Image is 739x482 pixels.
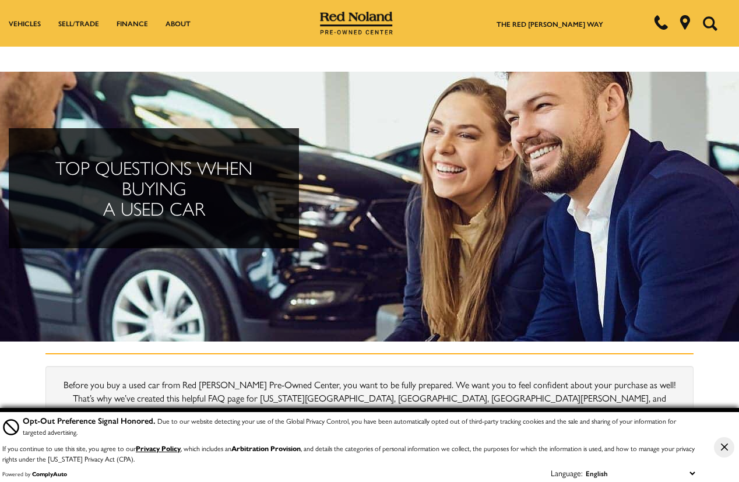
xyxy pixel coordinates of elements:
[2,470,67,477] div: Powered by
[57,378,681,418] p: Before you buy a used car from Red [PERSON_NAME] Pre-Owned Center, you want to be fully prepared....
[551,469,583,477] div: Language:
[2,443,695,464] p: If you continue to use this site, you agree to our , which includes an , and details the categori...
[136,443,181,453] a: Privacy Policy
[714,437,734,458] button: Close Button
[583,467,698,480] select: Language Select
[320,16,393,27] a: Red Noland Pre-Owned
[23,414,157,426] span: Opt-Out Preference Signal Honored .
[23,414,698,437] div: Due to our website detecting your use of the Global Privacy Control, you have been automatically ...
[698,1,722,46] button: Open the search field
[320,12,393,35] img: Red Noland Pre-Owned
[231,443,301,453] strong: Arbitration Provision
[497,19,603,29] a: The Red [PERSON_NAME] Way
[26,157,281,219] h2: Top Questions When Buying a Used Car
[32,470,67,478] a: ComplyAuto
